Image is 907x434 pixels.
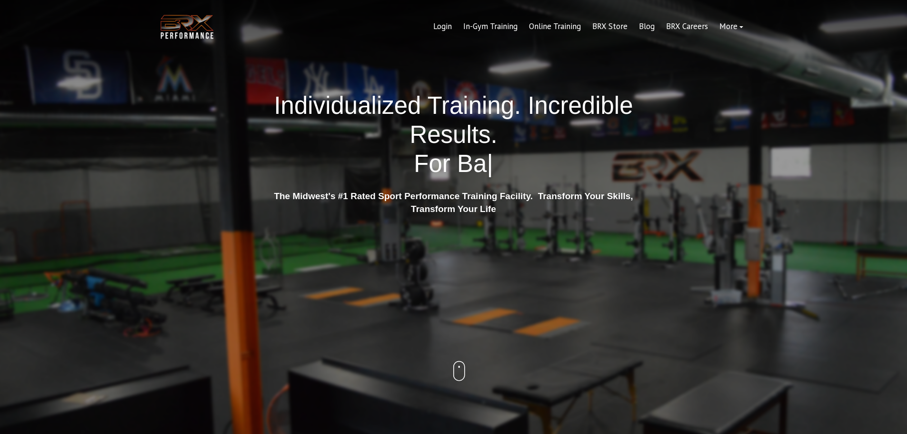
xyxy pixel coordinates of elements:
a: Online Training [523,15,587,38]
a: Blog [633,15,660,38]
strong: The Midwest's #1 Rated Sport Performance Training Facility. Transform Your Skills, Transform Your... [274,191,633,214]
span: | [487,150,493,177]
a: BRX Store [587,15,633,38]
a: BRX Careers [660,15,714,38]
img: BRX Transparent Logo-2 [159,12,216,41]
div: Navigation Menu [428,15,749,38]
span: For Ba [414,150,487,177]
a: Login [428,15,458,38]
a: In-Gym Training [458,15,523,38]
h1: Individualized Training. Incredible Results. [270,91,637,179]
a: More [714,15,749,38]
